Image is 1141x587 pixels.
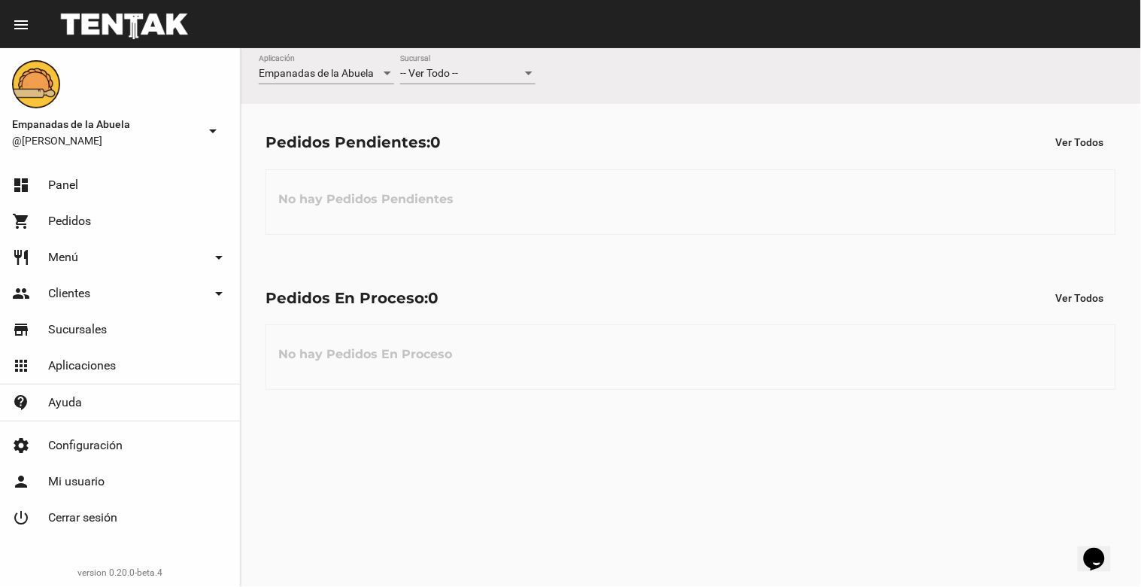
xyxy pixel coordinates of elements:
[48,358,116,373] span: Aplicaciones
[48,178,78,193] span: Panel
[48,438,123,453] span: Configuración
[48,214,91,229] span: Pedidos
[266,332,464,377] h3: No hay Pedidos En Proceso
[1044,284,1116,312] button: Ver Todos
[12,115,198,133] span: Empanadas de la Abuela
[12,321,30,339] mat-icon: store
[48,250,78,265] span: Menú
[1078,527,1126,572] iframe: chat widget
[12,248,30,266] mat-icon: restaurant
[12,176,30,194] mat-icon: dashboard
[400,67,458,79] span: -- Ver Todo --
[210,284,228,303] mat-icon: arrow_drop_down
[12,284,30,303] mat-icon: people
[12,60,60,108] img: f0136945-ed32-4f7c-91e3-a375bc4bb2c5.png
[1056,136,1104,148] span: Ver Todos
[48,510,117,525] span: Cerrar sesión
[48,286,90,301] span: Clientes
[210,248,228,266] mat-icon: arrow_drop_down
[12,509,30,527] mat-icon: power_settings_new
[12,357,30,375] mat-icon: apps
[48,322,107,337] span: Sucursales
[266,177,466,222] h3: No hay Pedidos Pendientes
[12,212,30,230] mat-icon: shopping_cart
[428,289,438,307] span: 0
[48,474,105,489] span: Mi usuario
[12,473,30,491] mat-icon: person
[1044,129,1116,156] button: Ver Todos
[259,67,374,79] span: Empanadas de la Abuela
[12,436,30,455] mat-icon: settings
[266,130,441,154] div: Pedidos Pendientes:
[430,133,441,151] span: 0
[266,286,438,310] div: Pedidos En Proceso:
[12,133,198,148] span: @[PERSON_NAME]
[12,16,30,34] mat-icon: menu
[204,122,222,140] mat-icon: arrow_drop_down
[1056,292,1104,304] span: Ver Todos
[48,395,82,410] span: Ayuda
[12,394,30,412] mat-icon: contact_support
[12,565,228,580] div: version 0.20.0-beta.4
